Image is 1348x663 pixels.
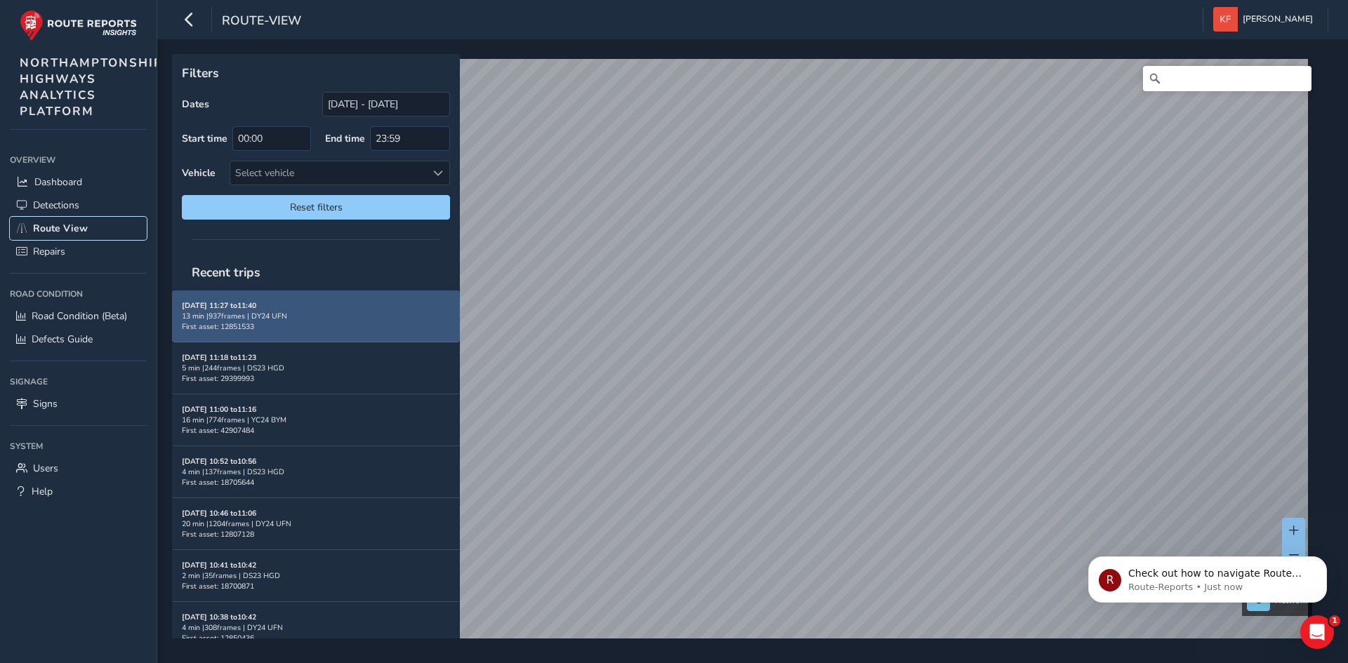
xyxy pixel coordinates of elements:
div: System [10,436,147,457]
span: 1 [1329,615,1340,627]
canvas: Map [177,59,1308,655]
label: Start time [182,132,227,145]
strong: [DATE] 11:27 to 11:40 [182,300,256,311]
div: Road Condition [10,283,147,304]
div: 4 min | 308 frames | DY24 UFN [182,622,450,633]
div: 13 min | 937 frames | DY24 UFN [182,311,450,321]
span: Reset filters [192,201,440,214]
label: Dates [182,98,209,111]
div: 5 min | 244 frames | DS23 HGD [182,363,450,373]
label: End time [325,132,365,145]
span: Detections [33,199,79,212]
span: Repairs [33,245,65,258]
span: NORTHAMPTONSHIRE HIGHWAYS ANALYTICS PLATFORM [20,55,172,119]
a: Repairs [10,240,147,263]
div: 2 min | 35 frames | DS23 HGD [182,570,450,581]
span: Defects Guide [32,333,93,346]
span: First asset: 29399993 [182,373,254,384]
a: Help [10,480,147,503]
a: Road Condition (Beta) [10,304,147,328]
a: Defects Guide [10,328,147,351]
span: First asset: 12850436 [182,633,254,643]
a: Users [10,457,147,480]
span: Users [33,462,58,475]
a: Route View [10,217,147,240]
span: [PERSON_NAME] [1243,7,1313,32]
img: rr logo [20,10,137,41]
span: route-view [222,12,301,32]
div: Overview [10,149,147,170]
span: Signs [33,397,58,410]
strong: [DATE] 11:00 to 11:16 [182,404,256,415]
div: 16 min | 774 frames | YC24 BYM [182,415,450,425]
a: Signs [10,392,147,415]
span: Road Condition (Beta) [32,309,127,323]
label: Vehicle [182,166,216,180]
span: First asset: 12807128 [182,529,254,540]
strong: [DATE] 11:18 to 11:23 [182,352,256,363]
iframe: Intercom notifications message [1067,527,1348,625]
a: Detections [10,194,147,217]
strong: [DATE] 10:52 to 10:56 [182,456,256,467]
span: First asset: 18700871 [182,581,254,591]
button: Reset filters [182,195,450,220]
span: First asset: 42907484 [182,425,254,436]
span: Dashboard [34,175,82,189]
span: Route View [33,222,88,235]
a: Dashboard [10,170,147,194]
strong: [DATE] 10:41 to 10:42 [182,560,256,570]
span: First asset: 12851533 [182,321,254,332]
span: First asset: 18705644 [182,477,254,488]
span: Help [32,485,53,498]
button: [PERSON_NAME] [1213,7,1318,32]
img: diamond-layout [1213,7,1238,32]
div: Select vehicle [230,161,426,185]
strong: [DATE] 10:46 to 11:06 [182,508,256,518]
span: Recent trips [182,254,270,290]
div: 4 min | 137 frames | DS23 HGD [182,467,450,477]
iframe: Intercom live chat [1300,615,1334,649]
input: Search [1143,66,1311,91]
strong: [DATE] 10:38 to 10:42 [182,612,256,622]
div: Signage [10,371,147,392]
div: 20 min | 1204 frames | DY24 UFN [182,518,450,529]
p: Filters [182,64,450,82]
